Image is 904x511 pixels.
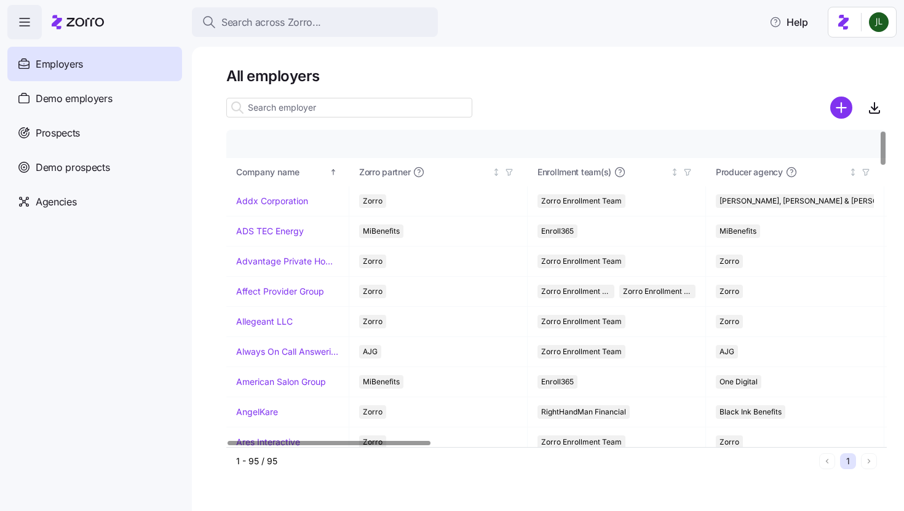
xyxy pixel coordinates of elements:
a: Affect Provider Group [236,285,324,298]
span: Zorro Enrollment Team [541,345,622,358]
th: Producer agencyNot sorted [706,158,884,186]
span: Prospects [36,125,80,141]
a: American Salon Group [236,376,326,388]
span: AJG [363,345,378,358]
span: AJG [720,345,734,358]
div: Not sorted [492,168,501,176]
span: MiBenefits [363,375,400,389]
a: Always On Call Answering Service [236,346,339,358]
button: Previous page [819,453,835,469]
span: Zorro partner [359,166,410,178]
span: Zorro Enrollment Team [541,255,622,268]
span: Zorro [363,435,383,449]
span: MiBenefits [720,224,756,238]
span: Black Ink Benefits [720,405,782,419]
a: AngelKare [236,406,278,418]
span: Zorro [720,255,739,268]
a: Allegeant LLC [236,315,293,328]
span: Zorro [363,285,383,298]
a: Demo employers [7,81,182,116]
span: Zorro Enrollment Team [541,285,611,298]
a: Prospects [7,116,182,150]
span: Zorro Enrollment Team [541,194,622,208]
a: Employers [7,47,182,81]
a: Advantage Private Home Care [236,255,339,267]
span: Demo prospects [36,160,110,175]
a: Agencies [7,184,182,219]
span: One Digital [720,375,758,389]
div: Not sorted [849,168,857,176]
span: Zorro [363,194,383,208]
span: Zorro Enrollment Team [541,435,622,449]
div: Company name [236,165,327,179]
span: Agencies [36,194,76,210]
span: Zorro [720,435,739,449]
span: Zorro Enrollment Team [541,315,622,328]
div: 1 - 95 / 95 [236,455,814,467]
span: Enroll365 [541,375,574,389]
a: Ares Interactive [236,436,300,448]
div: Sorted ascending [329,168,338,176]
button: Search across Zorro... [192,7,438,37]
th: Zorro partnerNot sorted [349,158,528,186]
span: Zorro [363,405,383,419]
span: Zorro [363,315,383,328]
div: Not sorted [670,168,679,176]
span: RightHandMan Financial [541,405,626,419]
th: Enrollment team(s)Not sorted [528,158,706,186]
input: Search employer [226,98,472,117]
button: Next page [861,453,877,469]
span: Zorro Enrollment Experts [623,285,692,298]
th: Company nameSorted ascending [226,158,349,186]
button: Help [759,10,818,34]
span: Enrollment team(s) [537,166,611,178]
span: Employers [36,57,83,72]
span: Producer agency [716,166,783,178]
a: ADS TEC Energy [236,225,304,237]
span: Help [769,15,808,30]
button: 1 [840,453,856,469]
span: Zorro [363,255,383,268]
span: Zorro [720,315,739,328]
span: MiBenefits [363,224,400,238]
span: Search across Zorro... [221,15,321,30]
a: Demo prospects [7,150,182,184]
a: Addx Corporation [236,195,308,207]
span: Zorro [720,285,739,298]
svg: add icon [830,97,852,119]
span: Demo employers [36,91,113,106]
span: Enroll365 [541,224,574,238]
h1: All employers [226,66,887,85]
img: d9b9d5af0451fe2f8c405234d2cf2198 [869,12,889,32]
